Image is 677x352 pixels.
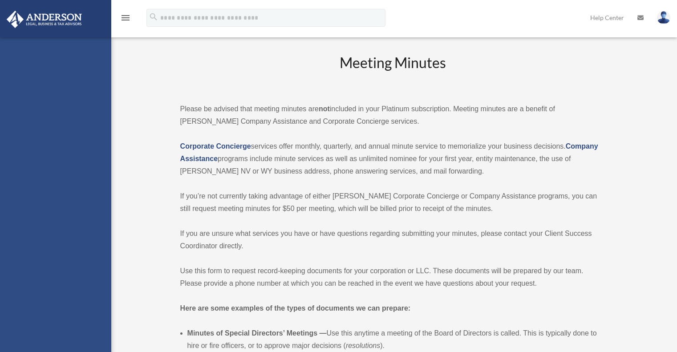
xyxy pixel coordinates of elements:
[180,265,606,290] p: Use this form to request record-keeping documents for your corporation or LLC. These documents wi...
[4,11,85,28] img: Anderson Advisors Platinum Portal
[187,327,606,352] li: Use this anytime a meeting of the Board of Directors is called. This is typically done to hire or...
[149,12,158,22] i: search
[180,304,411,312] strong: Here are some examples of the types of documents we can prepare:
[180,140,606,178] p: services offer monthly, quarterly, and annual minute service to memorialize your business decisio...
[120,12,131,23] i: menu
[187,329,327,337] b: Minutes of Special Directors’ Meetings —
[180,227,606,252] p: If you are unsure what services you have or have questions regarding submitting your minutes, ple...
[180,190,606,215] p: If you’re not currently taking advantage of either [PERSON_NAME] Corporate Concierge or Company A...
[180,53,606,90] h2: Meeting Minutes
[180,103,606,128] p: Please be advised that meeting minutes are included in your Platinum subscription. Meeting minute...
[120,16,131,23] a: menu
[319,105,330,113] strong: not
[180,142,251,150] a: Corporate Concierge
[657,11,670,24] img: User Pic
[180,142,598,162] a: Company Assistance
[346,342,380,349] em: resolutions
